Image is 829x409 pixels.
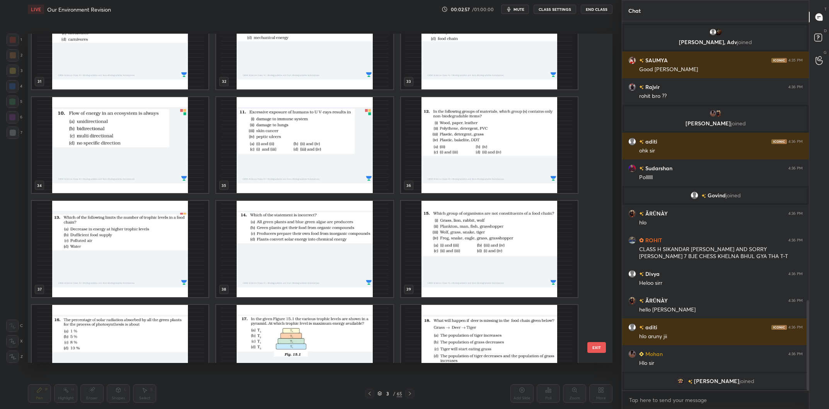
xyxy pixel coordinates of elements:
img: 1756897533NED9H1.pdf [216,305,393,401]
div: 4:36 PM [788,85,803,89]
img: iconic-dark.1390631f.png [771,139,787,144]
img: 1ccd9a5da6854b56833a791a489a0555.jpg [628,236,636,244]
div: 4:36 PM [788,298,803,303]
span: joined [737,38,752,46]
div: Z [7,351,23,363]
img: no-rating-badge.077c3623.svg [639,85,644,89]
span: Govind [708,192,726,199]
img: no-rating-badge.077c3623.svg [639,166,644,171]
img: 1756897533NED9H1.pdf [401,97,578,193]
div: C [6,320,23,332]
div: LIVE [28,5,44,14]
p: Chat [622,0,647,21]
div: 3 [7,65,22,77]
div: grid [28,34,599,363]
span: joined [731,120,746,127]
div: Heloo sirr [639,279,803,287]
h4: Our Environment Revision [47,6,111,13]
img: dd533b3cba714d5d92279f7d0f30e1f9.jpg [628,56,636,64]
h6: ÃRŪNÀY [644,209,668,217]
div: rohit bro ?? [639,92,803,100]
img: 6b0fccd259fa47c383fc0b844a333e12.jpg [709,110,717,117]
h6: ÃRŪNÀY [644,296,668,305]
div: CLASS H SIKANDAR [PERSON_NAME] AND SORRY [PERSON_NAME] 7 BJE CHESS KHELNA BHUL GYA THA T-T [639,246,803,260]
div: hlo aruny jii [639,333,803,341]
div: 5 [6,96,22,108]
img: iconic-dark.1390631f.png [771,58,787,63]
span: joined [739,378,754,384]
img: no-rating-badge.077c3623.svg [639,212,644,216]
img: default.png [709,28,717,36]
img: c58f1784ef4049b399c21c1a47f6a290.jpg [628,83,636,91]
img: 1756897533NED9H1.pdf [216,97,393,193]
img: no-rating-badge.077c3623.svg [639,325,644,330]
div: 4:36 PM [788,211,803,216]
img: 1756897533NED9H1.pdf [401,305,578,401]
span: joined [726,192,741,199]
p: [PERSON_NAME] [629,120,802,127]
img: Learner_Badge_hustler_a18805edde.svg [639,238,644,243]
button: EXIT [587,342,606,353]
img: no-rating-badge.077c3623.svg [688,380,693,384]
img: no-rating-badge.077c3623.svg [639,299,644,303]
div: Good [PERSON_NAME] [639,66,803,74]
img: 6619350e08404891bee51f6b85ecea34.jpg [677,377,685,385]
div: Hlo sir [639,359,803,367]
h6: aditi [644,137,657,145]
img: no-rating-badge.077c3623.svg [639,272,644,276]
p: [PERSON_NAME], Adv [629,39,802,45]
div: 4:36 PM [788,352,803,356]
img: 6b0fccd259fa47c383fc0b844a333e12.jpg [628,350,636,358]
img: ee092a97c0fe402d84d108ac20b59121.jpg [628,164,636,172]
img: b01b05c8a8e84540a431e23d63bdb3c9.jpg [715,28,722,36]
div: 2 [7,49,22,62]
div: / [393,391,395,396]
img: default.png [691,192,698,199]
div: 3 [384,391,391,396]
div: 4:36 PM [788,238,803,243]
img: Learner_Badge_beginner_1_8b307cf2a0.svg [639,352,644,356]
img: no-rating-badge.077c3623.svg [701,194,706,198]
div: hlo [639,219,803,227]
div: 4:35 PM [788,58,803,63]
div: 4 [6,80,22,92]
p: G [824,50,827,55]
span: [PERSON_NAME] [694,378,739,384]
div: ohk sir [639,147,803,155]
img: no-rating-badge.077c3623.svg [639,58,644,63]
h6: Mohan [644,350,663,358]
div: 4:36 PM [788,325,803,330]
img: no-rating-badge.077c3623.svg [639,140,644,144]
img: default.png [628,138,636,145]
img: 1756897533NED9H1.pdf [32,305,208,401]
div: Pollllll [639,174,803,181]
h6: Rajvir [644,83,660,91]
img: 1756897533NED9H1.pdf [401,201,578,297]
img: 1756897533NED9H1.pdf [216,201,393,297]
button: End Class [581,5,612,14]
div: 4:36 PM [788,272,803,276]
div: 4:36 PM [788,166,803,171]
div: 6 [6,111,22,123]
span: mute [513,7,524,12]
h6: aditi [644,323,657,331]
p: D [824,28,827,34]
div: 7 [7,127,22,139]
div: 1 [7,34,22,46]
img: 1756897533NED9H1.pdf [32,97,208,193]
img: iconic-dark.1390631f.png [771,325,787,330]
div: hello [PERSON_NAME] [639,306,803,314]
div: X [6,335,23,347]
img: 1756897533NED9H1.pdf [32,201,208,297]
h6: SAUMYA [644,56,668,64]
img: 020d49bbd5064fddb2b94ee458eaf619.jpg [628,210,636,217]
div: 4:36 PM [788,139,803,144]
img: default.png [628,323,636,331]
h6: ROHIT [644,236,662,244]
div: 65 [397,390,402,397]
img: default.png [628,270,636,278]
img: 020d49bbd5064fddb2b94ee458eaf619.jpg [628,297,636,305]
p: T [824,6,827,12]
button: mute [501,5,529,14]
img: 020d49bbd5064fddb2b94ee458eaf619.jpg [715,110,722,117]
